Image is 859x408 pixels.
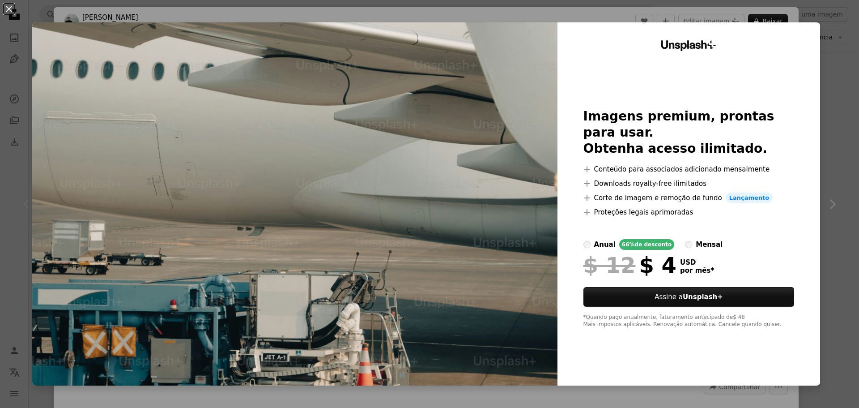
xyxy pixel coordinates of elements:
div: $ 4 [583,253,676,277]
div: mensal [696,239,723,250]
strong: Unsplash+ [683,293,723,301]
h2: Imagens premium, prontas para usar. Obtenha acesso ilimitado. [583,108,795,157]
div: anual [594,239,616,250]
span: $ 12 [583,253,636,277]
input: anual66%de desconto [583,241,591,248]
div: 66% de desconto [619,239,674,250]
li: Conteúdo para associados adicionado mensalmente [583,164,795,175]
button: Assine aUnsplash+ [583,287,795,307]
li: Proteções legais aprimoradas [583,207,795,218]
span: Lançamento [726,193,773,203]
li: Downloads royalty-free ilimitados [583,178,795,189]
input: mensal [685,241,692,248]
li: Corte de imagem e remoção de fundo [583,193,795,203]
span: USD [680,258,714,266]
span: por mês * [680,266,714,275]
div: *Quando pago anualmente, faturamento antecipado de $ 48 Mais impostos aplicáveis. Renovação autom... [583,314,795,328]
